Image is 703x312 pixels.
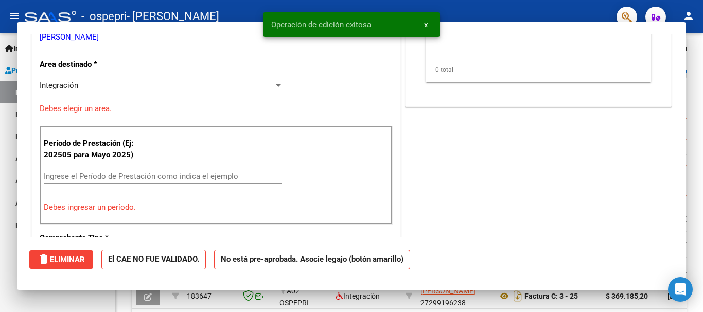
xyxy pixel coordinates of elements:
span: Prestadores / Proveedores [5,65,99,76]
span: - [PERSON_NAME] [127,5,219,28]
span: [PERSON_NAME] [420,287,476,295]
span: 183647 [187,292,212,300]
strong: El CAE NO FUE VALIDADO. [101,250,206,270]
p: Período de Prestación (Ej: 202505 para Mayo 2025) [44,138,147,161]
button: x [416,15,436,34]
strong: No está pre-aprobada. Asocie legajo (botón amarillo) [214,250,410,270]
span: Integración [40,81,78,90]
span: [DATE] [667,292,689,300]
span: Integración [336,292,380,300]
strong: $ 369.185,20 [606,292,648,300]
p: Area destinado * [40,59,146,70]
strong: Factura C: 3 - 25 [524,292,578,300]
span: Inicio [5,43,31,54]
mat-icon: delete [38,253,50,265]
span: x [424,20,428,29]
span: - ospepri [81,5,127,28]
p: Debes elegir un area. [40,103,393,115]
span: Operación de edición exitosa [271,20,371,30]
button: Eliminar [29,250,93,269]
div: 27299196238 [420,285,489,307]
div: Open Intercom Messenger [668,277,693,302]
p: Comprobante Tipo * [40,232,146,244]
div: 0 total [426,57,651,83]
i: Descargar documento [511,288,524,304]
span: Eliminar [38,255,85,264]
mat-icon: person [682,10,695,22]
mat-icon: menu [8,10,21,22]
p: Debes ingresar un período. [44,201,389,213]
p: [PERSON_NAME] [40,31,393,43]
